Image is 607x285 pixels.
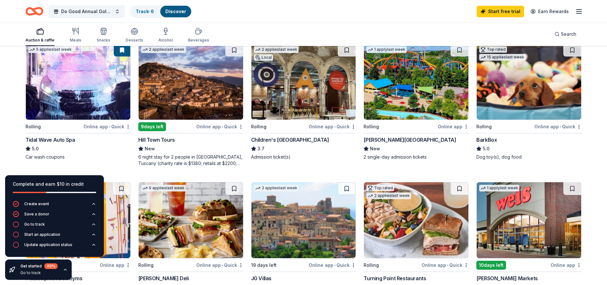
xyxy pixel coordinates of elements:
div: Get started [20,263,58,269]
span: • [560,124,561,129]
div: [PERSON_NAME] Markets [476,274,538,282]
button: Search [549,28,582,41]
span: Do Good Annual Golf Outin [61,8,112,15]
a: Discover [165,9,186,14]
button: Create event [13,201,96,211]
a: Image for Dorney Park & Wildwater Kingdom1 applylast weekRollingOnline app[PERSON_NAME][GEOGRAPHI... [364,43,469,160]
div: 2 applies last week [366,192,411,199]
div: Local [254,54,273,61]
img: Image for Tidal Wave Auto Spa [26,44,130,120]
div: Children's [GEOGRAPHIC_DATA] [251,136,329,144]
button: Start an application [13,231,96,242]
div: 40 % [44,263,58,269]
div: Online app [438,123,469,131]
div: Update application status [24,242,72,247]
button: Save a donor [13,211,96,221]
div: Online app [100,261,131,269]
div: Online app Quick [534,123,582,131]
div: Top rated [366,185,394,191]
div: 9 days left [138,122,166,131]
div: JG Villas [251,274,271,282]
div: Online app [551,261,582,269]
button: Track· 6Discover [130,5,192,18]
div: Online app Quick [83,123,131,131]
div: Online app Quick [309,123,356,131]
div: 5 applies last week [28,46,73,53]
span: • [334,124,336,129]
span: • [334,263,336,268]
div: Hill Town Tours [138,136,175,144]
span: New [145,145,155,153]
div: Meals [70,38,81,43]
img: Image for Weis Markets [477,182,581,258]
button: Auction & raffle [25,25,54,46]
span: 5.0 [32,145,39,153]
button: Do Good Annual Golf Outin [48,5,125,18]
span: Search [561,30,576,38]
div: Rolling [364,123,379,131]
div: Alcohol [158,38,173,43]
img: Image for JG Villas [251,182,356,258]
span: • [109,124,110,129]
div: 2 applies last week [254,46,299,53]
div: Auction & raffle [25,38,54,43]
div: Go to track [20,270,58,275]
img: Image for McAlister's Deli [139,182,243,258]
div: Complete and earn $10 in credit [13,180,96,188]
img: Image for Children's Museum of Pittsburgh [251,44,356,120]
img: Image for Turning Point Restaurants [364,182,468,258]
button: Alcohol [158,25,173,46]
a: Earn Rewards [527,6,573,17]
img: Image for Dorney Park & Wildwater Kingdom [364,44,468,120]
div: 2 applies last week [141,46,186,53]
button: Snacks [97,25,110,46]
button: Beverages [188,25,209,46]
img: Image for Hill Town Tours [139,44,243,120]
span: New [370,145,380,153]
div: 3 applies last week [254,185,299,191]
div: Online app Quick [309,261,356,269]
div: Top rated [479,46,507,53]
div: Admission ticket(s) [251,154,356,160]
a: Start free trial [477,6,524,17]
span: • [222,263,223,268]
button: Desserts [126,25,143,46]
span: 3.7 [257,145,264,153]
div: Car wash coupons [25,154,131,160]
div: Start an application [24,232,60,237]
a: Home [25,4,43,19]
div: Snacks [97,38,110,43]
button: Go to track [13,221,96,231]
div: Rolling [251,123,266,131]
div: BarkBox [476,136,497,144]
div: 2 single-day admission tickets [364,154,469,160]
img: Image for BarkBox [477,44,581,120]
div: Create event [24,201,49,206]
div: Beverages [188,38,209,43]
button: Update application status [13,242,96,252]
div: Rolling [138,261,154,269]
div: Online app Quick [196,261,243,269]
span: • [447,263,448,268]
div: 6 night stay for 2 people in [GEOGRAPHIC_DATA], Tuscany (charity rate is $1380; retails at $2200;... [138,154,243,167]
a: Image for Children's Museum of Pittsburgh2 applieslast weekLocalRollingOnline app•QuickChildren's... [251,43,356,160]
span: • [222,124,223,129]
div: Rolling [364,261,379,269]
div: 1 apply last week [366,46,407,53]
span: 5.0 [483,145,489,153]
div: 10 days left [476,261,506,270]
div: Rolling [476,123,492,131]
div: Rolling [25,123,41,131]
div: Online app Quick [196,123,243,131]
a: Image for BarkBoxTop rated15 applieslast weekRollingOnline app•QuickBarkBox5.0Dog toy(s), dog food [476,43,582,160]
a: Image for Tidal Wave Auto Spa5 applieslast weekRollingOnline app•QuickTidal Wave Auto Spa5.0Car w... [25,43,131,160]
div: 19 days left [251,261,277,269]
div: [PERSON_NAME][GEOGRAPHIC_DATA] [364,136,456,144]
div: Desserts [126,38,143,43]
a: Image for Hill Town Tours 2 applieslast week9days leftOnline app•QuickHill Town ToursNew6 night s... [138,43,243,167]
div: Tidal Wave Auto Spa [25,136,75,144]
div: Dog toy(s), dog food [476,154,582,160]
button: Meals [70,25,81,46]
div: Online app Quick [422,261,469,269]
div: Turning Point Restaurants [364,274,426,282]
